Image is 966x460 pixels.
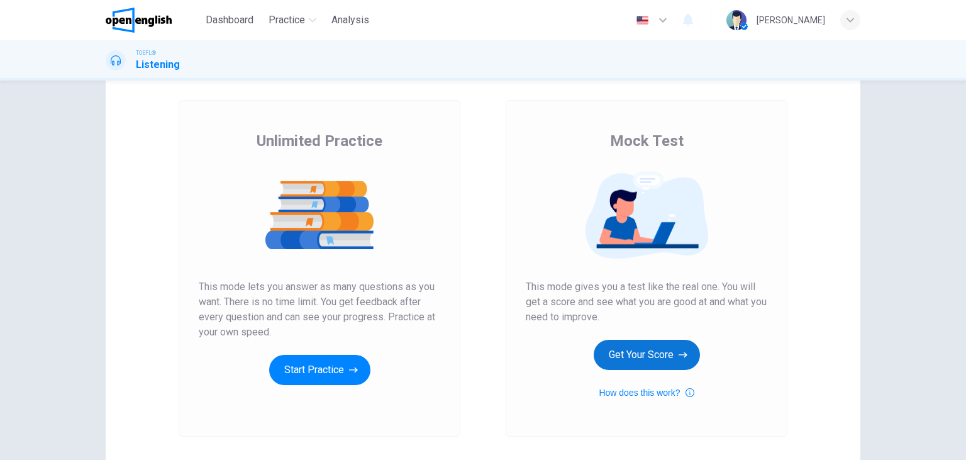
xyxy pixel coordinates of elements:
span: This mode gives you a test like the real one. You will get a score and see what you are good at a... [526,279,767,325]
h1: Listening [136,57,180,72]
div: [PERSON_NAME] [757,13,825,28]
button: Dashboard [201,9,258,31]
button: Get Your Score [594,340,700,370]
span: Unlimited Practice [257,131,382,151]
button: How does this work? [599,385,694,400]
a: OpenEnglish logo [106,8,201,33]
span: Mock Test [610,131,684,151]
img: Profile picture [726,10,747,30]
span: Analysis [331,13,369,28]
span: This mode lets you answer as many questions as you want. There is no time limit. You get feedback... [199,279,440,340]
button: Analysis [326,9,374,31]
span: Practice [269,13,305,28]
img: en [635,16,650,25]
span: Dashboard [206,13,253,28]
button: Start Practice [269,355,370,385]
button: Practice [264,9,321,31]
img: OpenEnglish logo [106,8,172,33]
span: TOEFL® [136,48,156,57]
